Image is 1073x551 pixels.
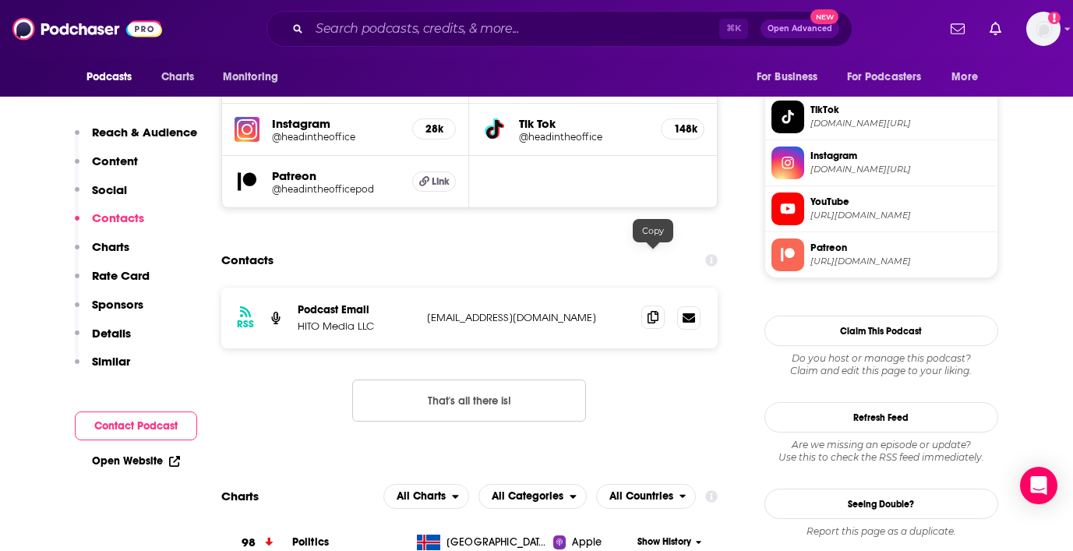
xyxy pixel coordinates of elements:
[92,154,138,168] p: Content
[764,316,998,346] button: Claim This Podcast
[75,125,197,154] button: Reach & Audience
[92,125,197,140] p: Reach & Audience
[837,62,944,92] button: open menu
[810,149,991,163] span: Instagram
[75,268,150,297] button: Rate Card
[75,154,138,182] button: Content
[492,491,563,502] span: All Categories
[771,192,991,225] a: YouTube[URL][DOMAIN_NAME]
[383,484,469,509] button: open menu
[596,484,697,509] h2: Countries
[761,19,839,38] button: Open AdvancedNew
[674,122,691,136] h5: 148k
[352,380,586,422] button: Nothing here.
[266,11,852,47] div: Search podcasts, credits, & more...
[75,297,143,326] button: Sponsors
[1026,12,1061,46] span: Logged in as addi44
[764,352,998,365] span: Do you host or manage this podcast?
[425,122,443,136] h5: 28k
[478,484,587,509] button: open menu
[161,66,195,88] span: Charts
[764,352,998,377] div: Claim and edit this page to your liking.
[810,195,991,209] span: YouTube
[221,245,274,275] h2: Contacts
[298,303,415,316] p: Podcast Email
[235,117,259,142] img: iconImage
[810,256,991,267] span: https://www.patreon.com/headintheofficepod
[1048,12,1061,24] svg: Add a profile image
[412,171,456,192] a: Link
[298,320,415,333] p: HITO Media LLC
[309,16,719,41] input: Search podcasts, credits, & more...
[764,402,998,433] button: Refresh Feed
[810,164,991,175] span: instagram.com/headintheoffice
[272,131,401,143] a: @headintheoffice
[223,66,278,88] span: Monitoring
[771,238,991,271] a: Patreon[URL][DOMAIN_NAME]
[764,439,998,464] div: Are we missing an episode or update? Use this to check the RSS feed immediately.
[983,16,1008,42] a: Show notifications dropdown
[92,239,129,254] p: Charts
[76,62,153,92] button: open menu
[432,175,450,188] span: Link
[810,103,991,117] span: TikTok
[553,535,632,550] a: Apple
[847,66,922,88] span: For Podcasters
[86,66,132,88] span: Podcasts
[1026,12,1061,46] img: User Profile
[633,219,673,242] div: Copy
[75,411,197,440] button: Contact Podcast
[75,210,144,239] button: Contacts
[12,14,162,44] img: Podchaser - Follow, Share and Rate Podcasts
[92,354,130,369] p: Similar
[75,354,130,383] button: Similar
[75,182,127,211] button: Social
[151,62,204,92] a: Charts
[637,535,691,549] span: Show History
[212,62,298,92] button: open menu
[446,535,548,550] span: Iceland
[427,311,630,324] p: [EMAIL_ADDRESS][DOMAIN_NAME]
[810,9,838,24] span: New
[941,62,997,92] button: open menu
[92,297,143,312] p: Sponsors
[519,116,648,131] h5: Tik Tok
[944,16,971,42] a: Show notifications dropdown
[272,116,401,131] h5: Instagram
[609,491,673,502] span: All Countries
[810,241,991,255] span: Patreon
[92,268,150,283] p: Rate Card
[572,535,602,550] span: Apple
[221,489,259,503] h2: Charts
[596,484,697,509] button: open menu
[397,491,446,502] span: All Charts
[92,210,144,225] p: Contacts
[1020,467,1057,504] div: Open Intercom Messenger
[75,239,129,268] button: Charts
[757,66,818,88] span: For Business
[75,326,131,355] button: Details
[478,484,587,509] h2: Categories
[771,101,991,133] a: TikTok[DOMAIN_NAME][URL]
[810,210,991,221] span: https://www.youtube.com/@headintheoffice
[92,182,127,197] p: Social
[1026,12,1061,46] button: Show profile menu
[272,168,401,183] h5: Patreon
[746,62,838,92] button: open menu
[764,525,998,538] div: Report this page as a duplicate.
[237,318,254,330] h3: RSS
[951,66,978,88] span: More
[92,454,180,468] a: Open Website
[519,131,648,143] a: @headintheoffice
[272,183,401,195] a: @headintheofficepod
[383,484,469,509] h2: Platforms
[411,535,553,550] a: [GEOGRAPHIC_DATA]
[92,326,131,341] p: Details
[764,489,998,519] a: Seeing Double?
[771,147,991,179] a: Instagram[DOMAIN_NAME][URL]
[292,535,329,549] a: Politics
